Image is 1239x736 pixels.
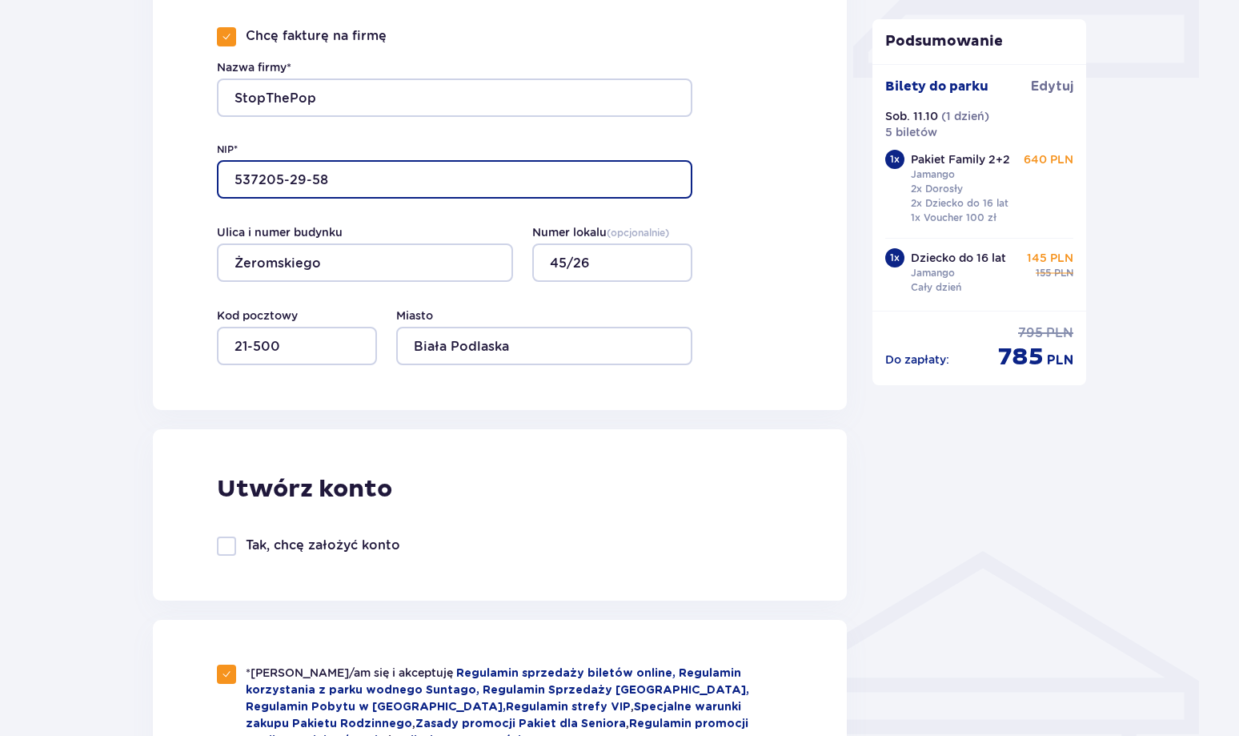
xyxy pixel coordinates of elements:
[217,474,392,505] p: Utwórz konto
[217,308,298,324] label: Kod pocztowy
[1027,250,1073,266] p: 145 PLN
[607,227,669,239] span: ( opcjonalnie )
[941,108,989,124] p: ( 1 dzień )
[1024,151,1073,167] p: 640 PLN
[885,150,904,169] div: 1 x
[911,266,955,280] p: Jamango
[885,108,938,124] p: Sob. 11.10
[396,327,692,365] input: Miasto
[1018,324,1043,342] span: 795
[217,160,692,199] input: NIP
[532,224,669,240] label: Numer lokalu
[885,124,937,140] p: 5 biletów
[1047,352,1073,369] span: PLN
[911,280,961,295] p: Cały dzień
[998,342,1044,372] span: 785
[885,248,904,267] div: 1 x
[911,167,955,182] p: Jamango
[1046,324,1073,342] span: PLN
[506,702,631,713] a: Regulamin strefy VIP
[885,352,949,368] p: Do zapłaty :
[885,78,988,95] p: Bilety do parku
[911,151,1010,167] p: Pakiet Family 2+2
[217,224,343,240] label: Ulica i numer budynku
[246,666,456,679] span: *[PERSON_NAME]/am się i akceptuję
[246,27,387,45] p: Chcę fakturę na firmę
[456,668,679,679] a: Regulamin sprzedaży biletów online,
[217,59,291,75] label: Nazwa firmy*
[532,243,692,282] input: Numer lokalu
[1031,78,1073,95] span: Edytuj
[911,250,1006,266] p: Dziecko do 16 lat
[911,182,1008,225] p: 2x Dorosły 2x Dziecko do 16 lat 1x Voucher 100 zł
[217,78,692,117] input: Nazwa firmy
[217,243,513,282] input: Ulica i numer budynku
[1054,266,1073,280] span: PLN
[1036,266,1051,280] span: 155
[396,308,433,324] label: Miasto
[246,537,400,554] p: Tak, chcę założyć konto
[872,32,1087,51] p: Podsumowanie
[246,702,506,713] a: Regulamin Pobytu w [GEOGRAPHIC_DATA],
[415,718,626,730] a: Zasady promocji Pakiet dla Seniora
[483,685,749,696] a: Regulamin Sprzedaży [GEOGRAPHIC_DATA],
